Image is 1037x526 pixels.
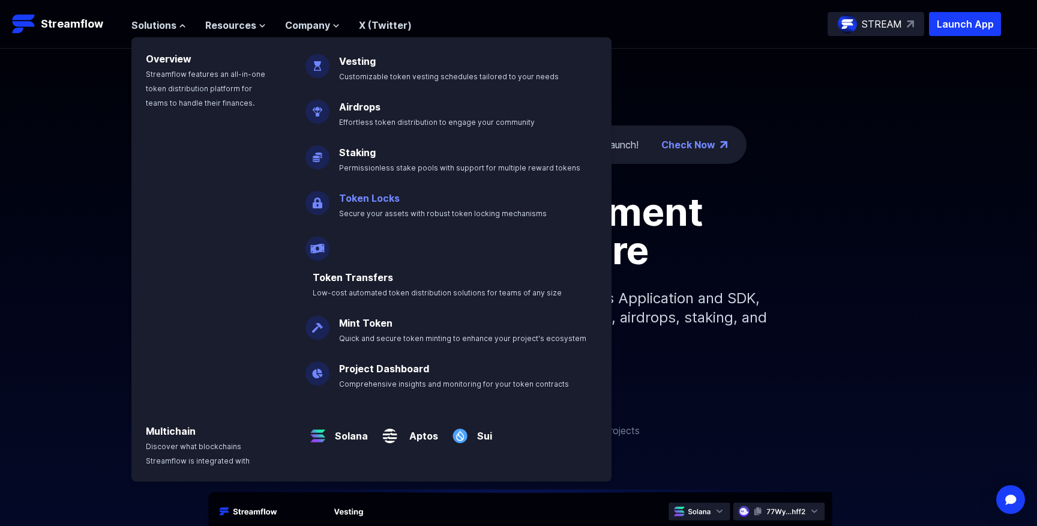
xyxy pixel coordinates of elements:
[12,12,36,36] img: Streamflow Logo
[146,53,191,65] a: Overview
[305,352,329,385] img: Project Dashboard
[313,288,562,297] span: Low-cost automated token distribution solutions for teams of any size
[929,12,1001,36] button: Launch App
[12,12,119,36] a: Streamflow
[285,18,340,32] button: Company
[146,425,196,437] a: Multichain
[131,18,186,32] button: Solutions
[205,18,266,32] button: Resources
[339,334,586,343] span: Quick and secure token minting to enhance your project's ecosystem
[996,485,1025,514] div: Open Intercom Messenger
[305,227,329,261] img: Payroll
[305,181,329,215] img: Token Locks
[339,363,429,375] a: Project Dashboard
[305,44,329,78] img: Vesting
[838,14,857,34] img: streamflow-logo-circle.png
[305,136,329,169] img: Staking
[339,101,380,113] a: Airdrops
[146,442,250,465] span: Discover what blockchains Streamflow is integrated with
[907,20,914,28] img: top-right-arrow.svg
[448,414,472,448] img: Sui
[305,306,329,340] img: Mint Token
[339,147,376,159] a: Staking
[339,118,535,127] span: Effortless token distribution to engage your community
[339,163,580,172] span: Permissionless stake pools with support for multiple reward tokens
[377,414,402,448] img: Aptos
[720,141,727,148] img: top-right-arrow.png
[339,192,400,204] a: Token Locks
[661,138,715,152] a: Check Now
[339,72,559,81] span: Customizable token vesting schedules tailored to your needs
[285,18,330,32] span: Company
[339,55,376,67] a: Vesting
[402,419,438,443] a: Aptos
[41,16,103,32] p: Streamflow
[330,419,368,443] a: Solana
[305,90,329,124] img: Airdrops
[305,414,330,448] img: Solana
[359,19,412,31] a: X (Twitter)
[339,379,569,388] span: Comprehensive insights and monitoring for your token contracts
[131,18,176,32] span: Solutions
[339,317,392,329] a: Mint Token
[828,12,924,36] a: STREAM
[205,18,256,32] span: Resources
[313,271,393,283] a: Token Transfers
[146,70,265,107] span: Streamflow features an all-in-one token distribution platform for teams to handle their finances.
[862,17,902,31] p: STREAM
[339,209,547,218] span: Secure your assets with robust token locking mechanisms
[472,419,492,443] a: Sui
